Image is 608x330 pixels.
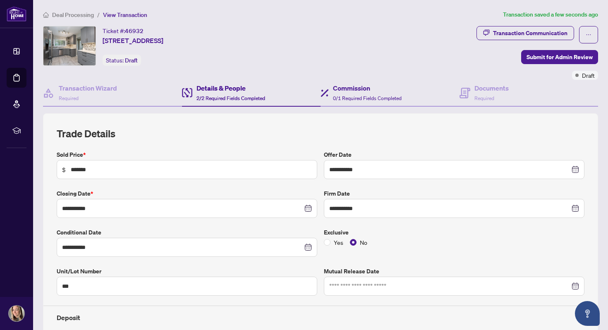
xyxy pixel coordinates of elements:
div: Transaction Communication [493,26,567,40]
label: Closing Date [57,189,317,198]
label: Unit/Lot Number [57,267,317,276]
span: Draft [582,71,595,80]
span: Draft [125,57,138,64]
span: 0/1 Required Fields Completed [333,95,402,101]
label: Firm Date [324,189,584,198]
button: Open asap [575,301,600,326]
span: close-circle [573,167,579,172]
span: close-circle [306,206,312,211]
h2: Trade Details [57,127,584,140]
label: Offer Date [324,150,584,159]
span: $ [62,165,66,174]
span: Required [474,95,494,101]
span: View Transaction [103,11,147,19]
img: IMG-W12236449_1.jpg [43,26,96,65]
span: Required [59,95,79,101]
span: 46932 [125,27,144,35]
button: Transaction Communication [476,26,574,40]
span: Deal Processing [52,11,94,19]
span: ellipsis [586,32,591,38]
article: Transaction saved a few seconds ago [503,10,598,19]
span: home [43,12,49,18]
label: Conditional Date [57,228,317,237]
span: close-circle [573,206,579,211]
h4: Transaction Wizard [59,83,117,93]
span: No [357,238,371,247]
span: Submit for Admin Review [527,50,593,64]
div: Ticket #: [103,26,144,36]
h4: Deposit [57,313,584,323]
img: Profile Icon [9,306,24,321]
h4: Documents [474,83,509,93]
h4: Details & People [196,83,265,93]
label: Sold Price [57,150,317,159]
span: close-circle [306,244,312,250]
span: 2/2 Required Fields Completed [196,95,265,101]
div: Status: [103,55,141,66]
label: Exclusive [324,228,584,237]
h4: Commission [333,83,402,93]
li: / [97,10,100,19]
span: Yes [330,238,347,247]
label: Mutual Release Date [324,267,584,276]
img: logo [7,6,26,22]
span: [STREET_ADDRESS] [103,36,163,45]
button: Submit for Admin Review [521,50,598,64]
